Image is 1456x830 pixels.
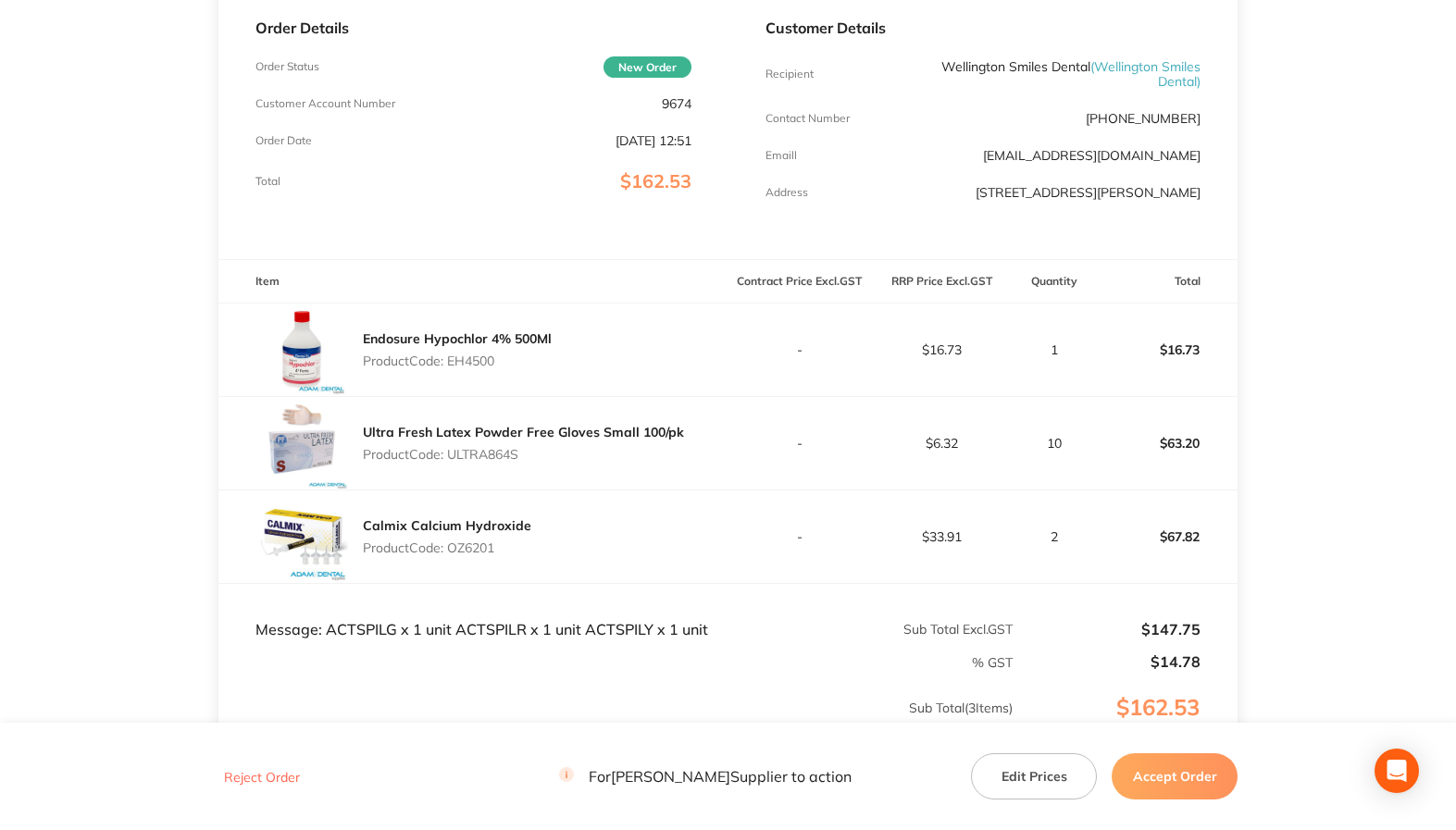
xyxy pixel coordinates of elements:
[1090,58,1201,90] span: ( Wellington Smiles Dental )
[616,133,691,148] p: [DATE] 12:51
[255,97,395,110] p: Customer Account Number
[363,540,531,555] p: Product Code: OZ6201
[1014,695,1237,758] p: $162.53
[971,753,1097,799] button: Edit Prices
[1096,514,1237,559] p: $67.82
[363,353,552,368] p: Product Code: EH4500
[1014,436,1094,451] p: 10
[1095,260,1238,304] th: Total
[363,447,684,462] p: Product Code: ULTRA864S
[363,330,552,347] a: Endosure Hypochlor 4% 500Ml
[218,584,728,639] td: Message: ACTSPILG x 1 unit ACTSPILR x 1 unit ACTSPILY x 1 unit
[255,490,348,583] img: NXpybjh1dg
[729,436,870,451] p: -
[255,397,348,489] img: bTlidHkxbA
[1014,653,1201,670] p: $14.78
[871,260,1014,304] th: RRP Price Excl. GST
[1375,749,1419,793] div: Open Intercom Messenger
[219,655,1013,670] p: % GST
[218,769,305,786] button: Reject Order
[620,169,691,192] span: $162.53
[218,260,728,304] th: Item
[729,529,870,544] p: -
[219,700,1013,752] p: Sub Total ( 3 Items)
[1096,421,1237,465] p: $63.20
[363,424,684,440] a: Ultra Fresh Latex Powder Free Gloves Small 100/pk
[1086,111,1201,126] p: [PHONE_NUMBER]
[559,768,852,786] p: For [PERSON_NAME] Supplier to action
[1014,621,1201,638] p: $147.75
[255,19,691,36] p: Order Details
[765,112,850,125] p: Contact Number
[1096,328,1237,372] p: $16.73
[728,260,871,304] th: Contract Price Excl. GST
[1014,529,1094,544] p: 2
[363,517,531,534] a: Calmix Calcium Hydroxide
[255,134,312,147] p: Order Date
[765,186,808,199] p: Address
[872,436,1013,451] p: $6.32
[1112,753,1238,799] button: Accept Order
[662,96,691,111] p: 9674
[976,185,1201,200] p: [STREET_ADDRESS][PERSON_NAME]
[872,342,1013,357] p: $16.73
[765,149,797,162] p: Emaill
[910,59,1201,89] p: Wellington Smiles Dental
[1014,260,1095,304] th: Quantity
[255,175,280,188] p: Total
[765,19,1201,36] p: Customer Details
[604,56,691,78] span: New Order
[255,304,348,396] img: aXVucDJ2Nw
[729,622,1013,637] p: Sub Total Excl. GST
[729,342,870,357] p: -
[255,60,319,73] p: Order Status
[872,529,1013,544] p: $33.91
[1014,342,1094,357] p: 1
[765,68,814,81] p: Recipient
[983,147,1201,164] a: [EMAIL_ADDRESS][DOMAIN_NAME]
